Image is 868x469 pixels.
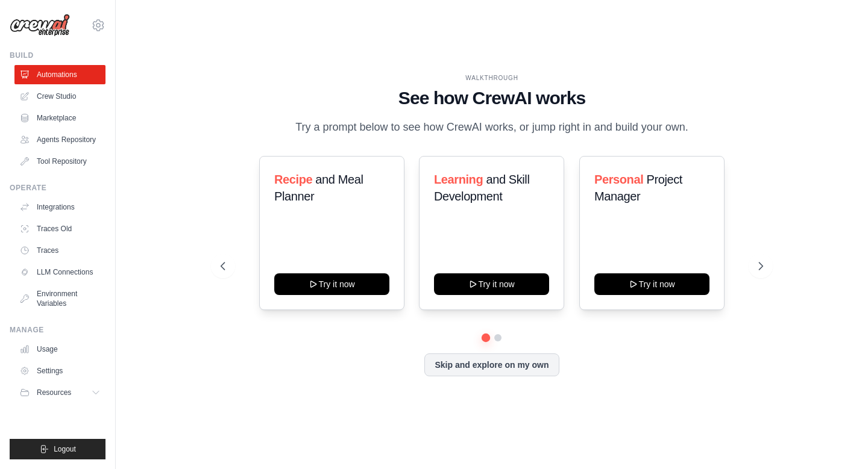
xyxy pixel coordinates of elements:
[221,73,763,82] div: WALKTHROUGH
[14,284,105,313] a: Environment Variables
[434,173,529,203] span: and Skill Development
[54,444,76,454] span: Logout
[14,197,105,217] a: Integrations
[14,361,105,380] a: Settings
[274,173,363,203] span: and Meal Planner
[14,87,105,106] a: Crew Studio
[274,173,312,186] span: Recipe
[10,14,70,37] img: Logo
[14,383,105,402] button: Resources
[434,273,549,295] button: Try it now
[14,262,105,282] a: LLM Connections
[14,108,105,128] a: Marketplace
[10,183,105,193] div: Operate
[14,152,105,171] a: Tool Repository
[594,273,709,295] button: Try it now
[594,173,682,203] span: Project Manager
[424,353,559,376] button: Skip and explore on my own
[10,325,105,335] div: Manage
[14,130,105,149] a: Agents Repository
[274,273,389,295] button: Try it now
[10,51,105,60] div: Build
[289,119,694,136] p: Try a prompt below to see how CrewAI works, or jump right in and build your own.
[14,219,105,238] a: Traces Old
[14,65,105,84] a: Automations
[434,173,483,186] span: Learning
[14,241,105,260] a: Traces
[594,173,643,186] span: Personal
[221,87,763,109] h1: See how CrewAI works
[10,439,105,459] button: Logout
[14,340,105,359] a: Usage
[37,388,71,397] span: Resources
